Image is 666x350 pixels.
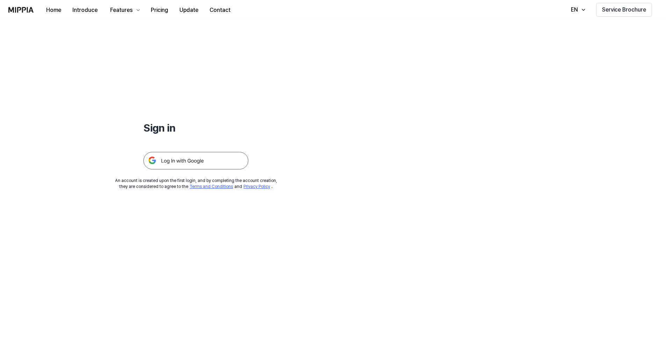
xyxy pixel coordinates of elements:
h1: Sign in [143,120,248,135]
a: Privacy Policy [243,184,270,189]
div: An account is created upon the first login, and by completing the account creation, they are cons... [115,178,277,190]
button: Pricing [145,3,174,17]
button: Home [41,3,67,17]
button: Features [103,3,145,17]
button: Contact [204,3,236,17]
button: Introduce [67,3,103,17]
a: Terms and Conditions [190,184,233,189]
button: EN [564,3,590,17]
img: 구글 로그인 버튼 [143,152,248,169]
button: Service Brochure [596,3,652,17]
div: EN [569,6,579,14]
button: Update [174,3,204,17]
img: logo [8,7,34,13]
div: Features [109,6,134,14]
a: Update [174,0,204,20]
